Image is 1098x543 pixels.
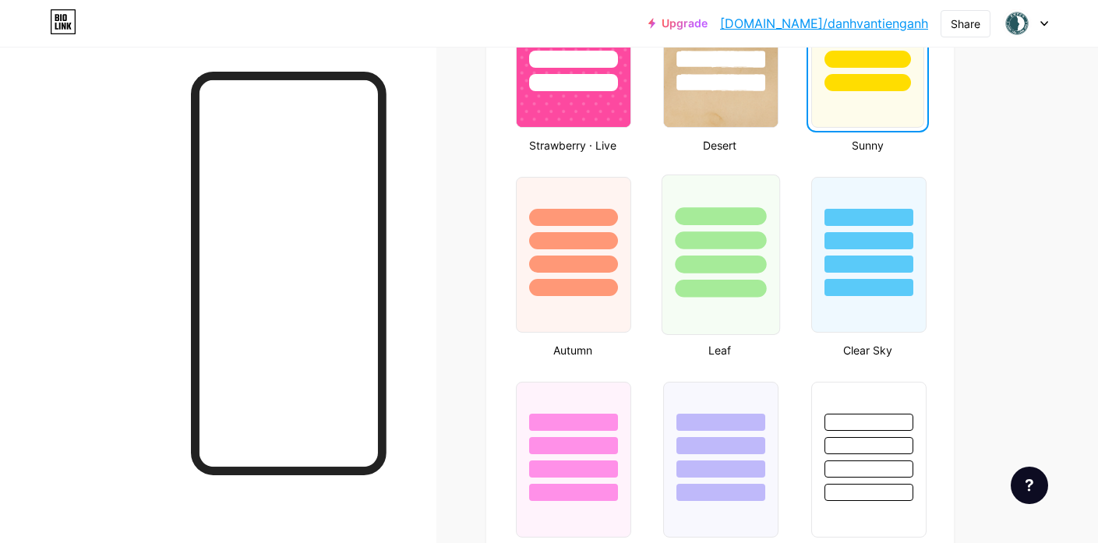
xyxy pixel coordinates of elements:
[807,342,929,358] div: Clear Sky
[658,342,781,358] div: Leaf
[807,137,929,153] div: Sunny
[658,137,781,153] div: Desert
[1002,9,1032,38] img: danhvantienganh
[951,16,980,32] div: Share
[511,342,634,358] div: Autumn
[511,137,634,153] div: Strawberry · Live
[720,14,928,33] a: [DOMAIN_NAME]/danhvantienganh
[648,17,708,30] a: Upgrade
